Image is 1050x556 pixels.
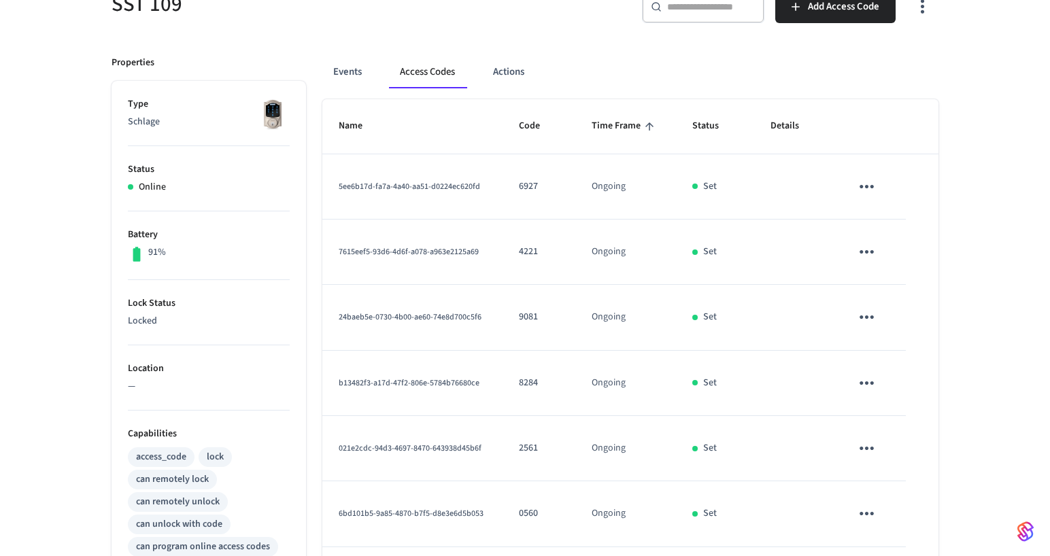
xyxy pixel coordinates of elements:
div: ant example [322,56,938,88]
p: 2561 [519,441,559,455]
span: 5ee6b17d-fa7a-4a40-aa51-d0224ec620fd [339,181,480,192]
p: Battery [128,228,290,242]
p: 6927 [519,179,559,194]
span: b13482f3-a17d-47f2-806e-5784b76680ce [339,377,479,389]
button: Actions [482,56,535,88]
p: Schlage [128,115,290,129]
img: SeamLogoGradient.69752ec5.svg [1017,521,1034,542]
p: 8284 [519,376,559,390]
td: Ongoing [575,154,676,220]
button: Access Codes [389,56,466,88]
span: Code [519,116,558,137]
p: — [128,379,290,394]
p: Set [703,179,717,194]
p: 9081 [519,310,559,324]
div: lock [207,450,224,464]
div: can program online access codes [136,540,270,554]
span: 24baeb5e-0730-4b00-ae60-74e8d700c5f6 [339,311,481,323]
p: 4221 [519,245,559,259]
p: Set [703,376,717,390]
p: Lock Status [128,296,290,311]
td: Ongoing [575,220,676,285]
span: 7615eef5-93d6-4d6f-a078-a963e2125a69 [339,246,479,258]
span: 6bd101b5-9a85-4870-b7f5-d8e3e6d5b053 [339,508,484,519]
p: Capabilities [128,427,290,441]
p: Properties [112,56,154,70]
td: Ongoing [575,285,676,350]
img: Schlage Sense Smart Deadbolt with Camelot Trim, Front [256,97,290,131]
td: Ongoing [575,416,676,481]
p: Status [128,162,290,177]
td: Ongoing [575,351,676,416]
span: 021e2cdc-94d3-4697-8470-643938d45b6f [339,442,481,454]
button: Events [322,56,373,88]
p: Set [703,441,717,455]
p: Set [703,245,717,259]
p: Set [703,506,717,521]
span: Name [339,116,380,137]
p: 0560 [519,506,559,521]
p: 91% [148,245,166,260]
td: Ongoing [575,481,676,546]
p: Location [128,362,290,376]
p: Locked [128,314,290,328]
div: can unlock with code [136,517,222,532]
span: Details [770,116,817,137]
p: Type [128,97,290,111]
p: Online [139,180,166,194]
span: Time Frame [592,116,658,137]
div: can remotely unlock [136,495,220,509]
div: access_code [136,450,186,464]
span: Status [692,116,736,137]
div: can remotely lock [136,472,209,487]
p: Set [703,310,717,324]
